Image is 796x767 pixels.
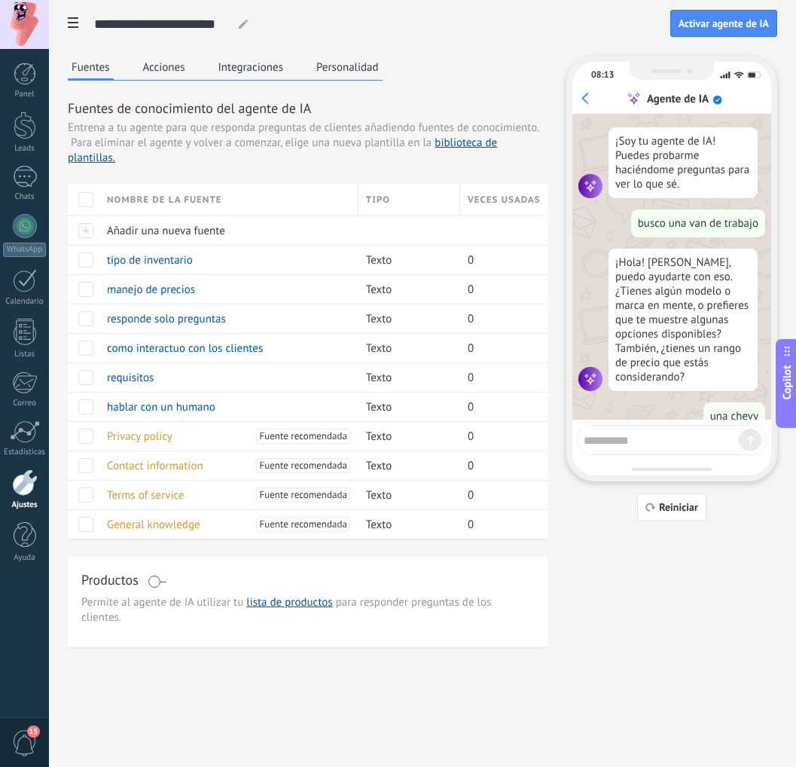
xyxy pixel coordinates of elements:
span: General knowledge [107,518,200,532]
button: Activar agente de IA [670,10,777,37]
div: tipo de inventario [99,246,351,274]
div: 0 [460,510,550,539]
span: como interactuo con los clientes [107,341,263,356]
span: Para eliminar el agente y volver a comenzar, elige una nueva plantilla en la [68,136,497,165]
span: Texto [366,341,392,356]
div: WhatsApp [3,243,46,257]
div: General knowledge [99,510,351,539]
span: Texto [366,429,392,444]
span: 0 [468,312,474,326]
span: 0 [468,253,474,267]
div: Privacy policy [99,422,351,451]
span: 0 [468,459,474,473]
div: Texto [358,422,453,451]
a: lista de productos [246,595,332,610]
div: busco una van de trabajo [631,209,765,237]
div: 08:13 [591,69,614,81]
div: hablar con un humano [99,393,351,421]
div: Calendario [3,297,47,307]
span: Fuente recomendada [259,429,346,444]
span: Texto [366,459,392,473]
div: requisitos [99,363,351,392]
div: Agente de IA [647,92,709,106]
span: 0 [468,283,474,297]
div: Texto [358,481,453,509]
div: Listas [3,350,47,359]
span: Activar agente de IA [679,18,769,29]
div: Ayuda [3,553,47,563]
span: Añadir una nueva fuente [107,224,225,238]
img: agent icon [578,174,602,198]
div: Chats [3,192,47,202]
div: Texto [358,510,453,539]
div: 0 [460,393,550,421]
span: responde solo preguntas [107,312,226,326]
span: Fuente recomendada [259,458,346,473]
span: Texto [366,488,392,503]
div: Texto [358,246,453,274]
span: Texto [366,312,392,326]
div: ¡Soy tu agente de IA! Puedes probarme haciéndome preguntas para ver lo que sé. [608,127,758,198]
div: Texto [358,451,453,480]
div: 0 [460,334,550,362]
div: 0 [460,481,550,509]
span: 15 [27,726,40,738]
span: manejo de precios [107,283,195,297]
div: Estadísticas [3,448,47,457]
div: 0 [460,422,550,451]
button: Reiniciar [637,494,706,521]
span: Terms of service [107,488,185,503]
div: Texto [358,334,453,362]
div: Texto [358,304,453,333]
span: Entrena a tu agente para que responda preguntas de clientes añadiendo fuentes de conocimiento. [68,121,539,136]
span: 0 [468,400,474,414]
div: Texto [358,393,453,421]
div: Ajustes [3,500,47,510]
div: Leads [3,144,47,154]
span: Privacy policy [107,429,172,444]
div: Terms of service [99,481,351,509]
div: 0 [460,304,550,333]
div: Nombre de la fuente [99,184,358,215]
div: Veces usadas [460,184,562,215]
span: tipo de inventario [107,253,193,267]
span: hablar con un humano [107,400,215,414]
span: 0 [468,341,474,356]
span: 0 [468,429,474,444]
div: manejo de precios [99,275,351,304]
h3: Fuentes de conocimiento del agente de IA [68,99,547,118]
span: Texto [366,371,392,385]
div: Correo [3,399,47,408]
img: agent icon [578,367,602,391]
span: Copilot [779,365,794,400]
span: Fuente recomendada [259,517,346,532]
button: Fuentes [68,56,114,81]
span: Fuente recomendada [259,487,346,503]
h3: Productos [81,570,139,589]
div: 0 [460,363,550,392]
span: 0 [468,518,474,532]
span: Texto [366,518,392,532]
div: Contact information [99,451,351,480]
span: Texto [366,253,392,267]
span: 0 [468,371,474,385]
button: Integraciones [215,56,288,78]
span: Contact information [107,459,203,473]
span: Texto [366,283,392,297]
div: responde solo preguntas [99,304,351,333]
div: una chevy [703,402,765,430]
div: 0 [460,246,550,274]
div: Panel [3,90,47,99]
span: 0 [468,488,474,503]
div: ¡Hola! [PERSON_NAME], puedo ayudarte con eso. ¿Tienes algún modelo o marca en mente, o prefieres ... [608,249,758,391]
div: Texto [358,363,453,392]
div: 0 [460,451,550,480]
div: como interactuo con los clientes [99,334,351,362]
div: 0 [460,275,550,304]
span: Reiniciar [659,502,698,512]
button: Acciones [139,56,189,78]
div: Tipo [358,184,459,215]
span: Texto [366,400,392,414]
a: biblioteca de plantillas. [68,136,497,165]
button: Personalidad [313,56,383,78]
